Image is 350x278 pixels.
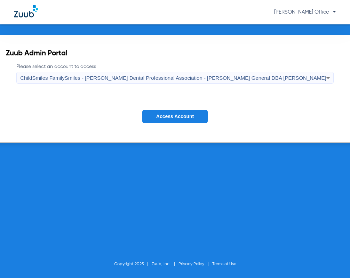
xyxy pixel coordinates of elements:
[274,9,336,15] span: [PERSON_NAME] Office
[212,262,236,266] a: Terms of Use
[114,261,152,268] li: Copyright 2025
[14,5,38,17] img: Zuub Logo
[142,110,208,123] button: Access Account
[6,50,344,57] h2: Zuub Admin Portal
[16,63,333,84] label: Please select an account to access
[178,262,204,266] a: Privacy Policy
[152,261,178,268] li: Zuub, Inc.
[156,114,194,119] span: Access Account
[20,75,326,81] span: ChildSmiles FamilySmiles - [PERSON_NAME] Dental Professional Association - [PERSON_NAME] General ...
